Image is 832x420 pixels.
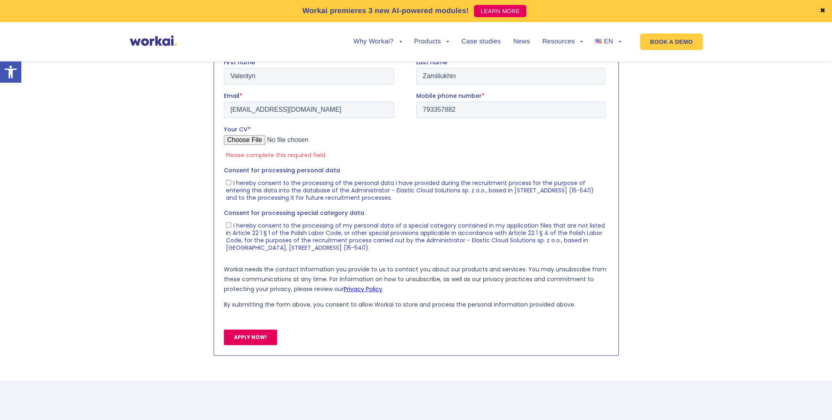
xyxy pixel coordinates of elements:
[604,38,613,45] span: EN
[640,34,702,50] a: BOOK A DEMO
[353,38,401,45] a: Why Workai?
[224,58,609,352] iframe: Form 0
[414,38,449,45] a: Products
[820,8,825,14] a: ✖
[302,5,469,16] p: Workai premieres 3 new AI-powered modules!
[513,38,530,45] a: News
[542,38,583,45] a: Resources
[461,38,501,45] a: Case studies
[474,5,526,17] a: LEARN MORE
